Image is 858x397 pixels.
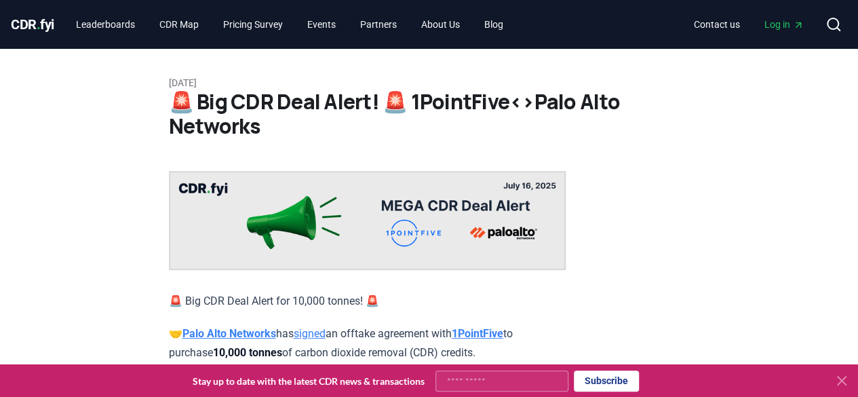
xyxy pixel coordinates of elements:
[169,324,566,362] p: 🤝 has an offtake agreement with to purchase of carbon dioxide removal (CDR) credits.
[212,12,294,37] a: Pricing Survey
[473,12,514,37] a: Blog
[65,12,514,37] nav: Main
[11,16,54,33] span: CDR fyi
[294,327,326,340] a: signed
[169,292,566,311] p: 🚨 Big CDR Deal Alert for 10,000 tonnes! 🚨
[349,12,408,37] a: Partners
[213,346,282,359] strong: 10,000 tonnes
[65,12,146,37] a: Leaderboards
[452,327,503,340] a: 1PointFive
[11,15,54,34] a: CDR.fyi
[683,12,751,37] a: Contact us
[169,90,690,138] h1: 🚨 Big CDR Deal Alert! 🚨 1PointFive<>Palo Alto Networks
[169,76,690,90] p: [DATE]
[182,327,276,340] a: Palo Alto Networks
[754,12,815,37] a: Log in
[296,12,347,37] a: Events
[169,171,566,270] img: blog post image
[410,12,471,37] a: About Us
[764,18,804,31] span: Log in
[683,12,815,37] nav: Main
[149,12,210,37] a: CDR Map
[37,16,41,33] span: .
